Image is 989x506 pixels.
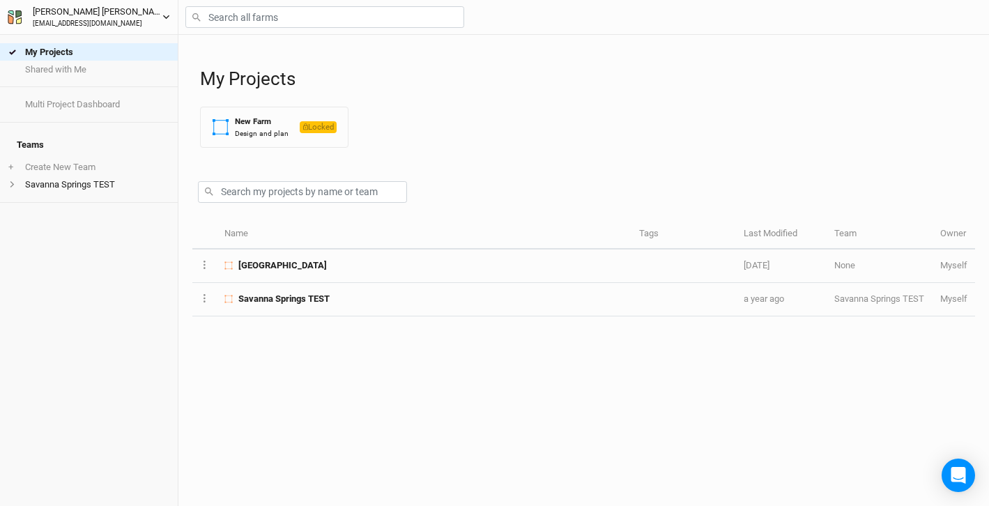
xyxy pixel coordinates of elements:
button: [PERSON_NAME] [PERSON_NAME][EMAIL_ADDRESS][DOMAIN_NAME] [7,4,171,29]
div: New Farm [235,116,289,128]
th: Owner [933,220,975,250]
h4: Teams [8,131,169,159]
th: Last Modified [736,220,827,250]
div: Design and plan [235,128,289,139]
input: Search my projects by name or team [198,181,407,203]
div: Open Intercom Messenger [942,459,975,492]
span: drewscheneman@gmail.com [940,293,967,304]
th: Team [827,220,932,250]
span: Locked [300,121,337,133]
td: Savanna Springs TEST [827,283,932,316]
span: May 21, 2024 12:38 PM [744,293,784,304]
span: Savanna Springs TEST [238,293,330,305]
button: New FarmDesign and planLocked [200,107,348,148]
div: [PERSON_NAME] [PERSON_NAME] [33,5,162,19]
div: [EMAIL_ADDRESS][DOMAIN_NAME] [33,19,162,29]
th: Tags [631,220,736,250]
h1: My Projects [200,68,975,90]
span: Feb 15, 2025 6:56 AM [744,260,769,270]
span: + [8,162,13,173]
td: None [827,250,932,283]
span: drewscheneman@gmail.com [940,260,967,270]
input: Search all farms [185,6,464,28]
span: Savanna Springs Base [238,259,327,272]
th: Name [217,220,631,250]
